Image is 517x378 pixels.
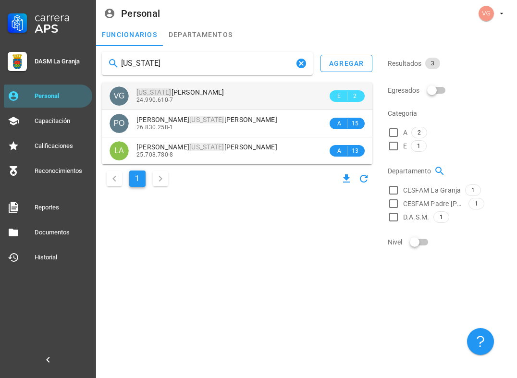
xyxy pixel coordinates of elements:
div: Carrera [35,12,88,23]
span: LA [114,141,124,160]
span: 24.990.610-7 [136,97,173,103]
span: VG [113,86,124,106]
button: Página actual, página 1 [129,171,146,187]
a: funcionarios [96,23,163,46]
div: Reportes [35,204,88,211]
span: [PERSON_NAME] [136,88,224,96]
a: Reconocimientos [4,159,92,183]
span: [PERSON_NAME] [PERSON_NAME] [136,116,277,123]
div: Documentos [35,229,88,236]
span: 26.830.258-1 [136,124,173,131]
a: Personal [4,85,92,108]
span: 3 [431,58,434,69]
mark: [US_STATE] [189,143,224,151]
span: 1 [440,212,443,222]
a: Capacitación [4,110,92,133]
span: D.A.S.M. [403,212,430,222]
input: Buscar funcionarios… [121,56,294,71]
span: 1 [475,198,478,209]
div: avatar [110,114,129,133]
span: [PERSON_NAME] [PERSON_NAME] [136,143,277,151]
div: Resultados [388,52,511,75]
a: Documentos [4,221,92,244]
div: Calificaciones [35,142,88,150]
div: Egresados [388,79,511,102]
span: E [403,141,407,151]
span: A [335,119,343,128]
div: Categoria [388,102,511,125]
span: 15 [351,119,359,128]
span: 13 [351,146,359,156]
mark: [US_STATE] [136,88,172,96]
span: A [335,146,343,156]
span: A [403,128,407,137]
div: avatar [479,6,494,21]
span: 1 [471,185,475,195]
a: departamentos [163,23,238,46]
span: CESFAM Padre [PERSON_NAME] [403,199,465,208]
div: Reconocimientos [35,167,88,175]
span: E [335,91,343,101]
button: Clear [295,58,307,69]
span: 1 [417,141,420,151]
div: Capacitación [35,117,88,125]
a: Reportes [4,196,92,219]
div: avatar [110,141,129,160]
a: Historial [4,246,92,269]
mark: [US_STATE] [189,116,224,123]
span: 2 [351,91,359,101]
button: agregar [320,55,372,72]
div: Historial [35,254,88,261]
div: Personal [35,92,88,100]
div: Departamento [388,159,511,183]
span: 2 [418,127,421,138]
div: avatar [110,86,129,106]
div: Nivel [388,231,511,254]
a: Calificaciones [4,134,92,158]
span: CESFAM La Granja [403,185,461,195]
span: PO [113,114,124,133]
div: Personal [121,8,160,19]
div: APS [35,23,88,35]
div: DASM La Granja [35,58,88,65]
div: agregar [329,60,364,67]
span: 25.708.780-8 [136,151,173,158]
nav: Navegación de paginación [102,168,173,189]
